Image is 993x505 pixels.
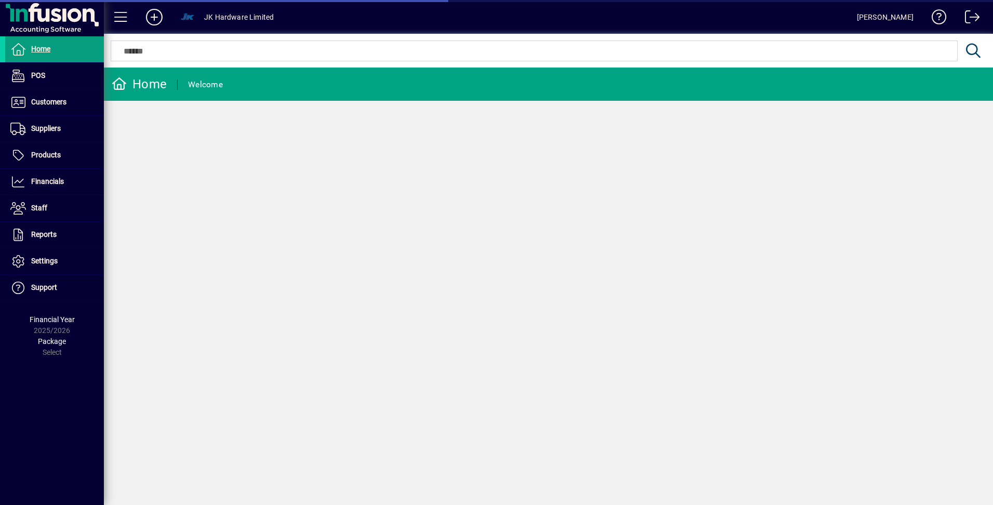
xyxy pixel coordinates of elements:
[31,283,57,291] span: Support
[31,151,61,159] span: Products
[31,204,47,212] span: Staff
[924,2,947,36] a: Knowledge Base
[5,89,104,115] a: Customers
[5,169,104,195] a: Financials
[31,177,64,185] span: Financials
[5,275,104,301] a: Support
[5,195,104,221] a: Staff
[31,124,61,132] span: Suppliers
[31,98,66,106] span: Customers
[188,76,223,93] div: Welcome
[31,230,57,238] span: Reports
[31,257,58,265] span: Settings
[5,63,104,89] a: POS
[112,76,167,92] div: Home
[138,8,171,26] button: Add
[31,71,45,79] span: POS
[171,8,204,26] button: Profile
[38,337,66,345] span: Package
[5,222,104,248] a: Reports
[204,9,274,25] div: JK Hardware Limited
[5,248,104,274] a: Settings
[957,2,980,36] a: Logout
[30,315,75,324] span: Financial Year
[5,142,104,168] a: Products
[31,45,50,53] span: Home
[5,116,104,142] a: Suppliers
[857,9,914,25] div: [PERSON_NAME]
